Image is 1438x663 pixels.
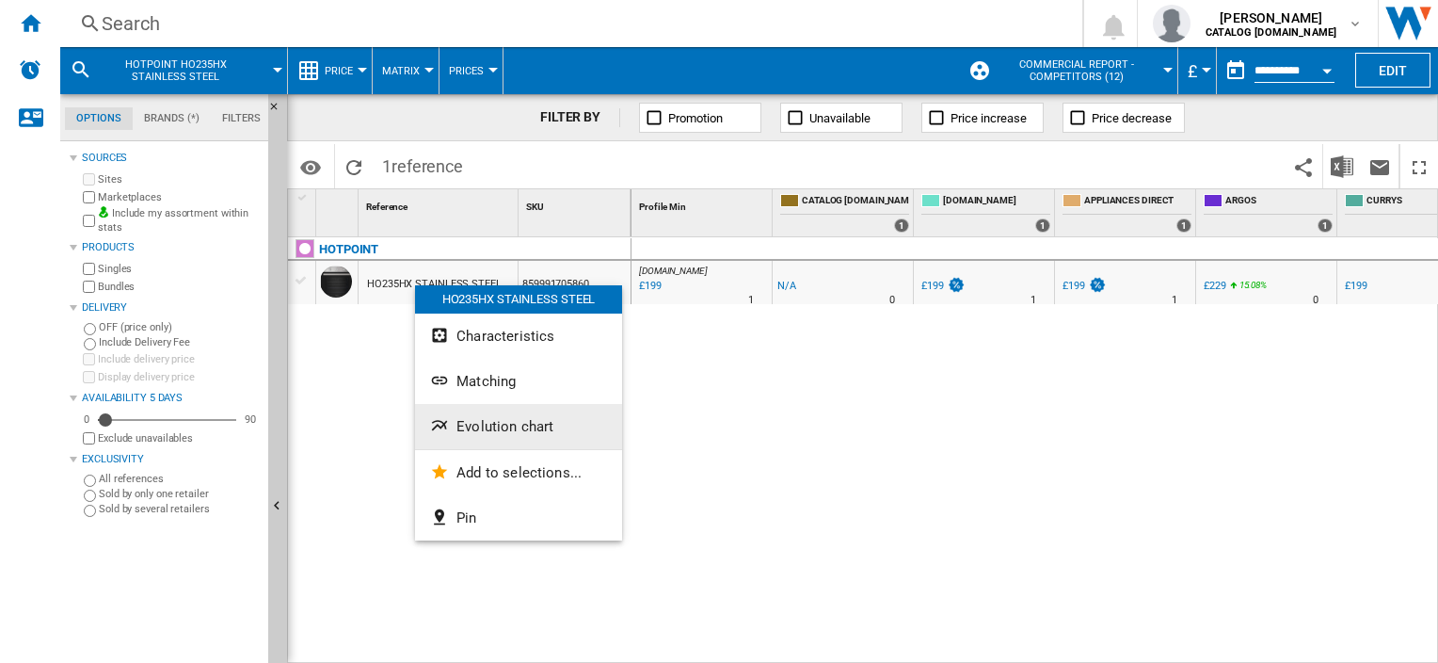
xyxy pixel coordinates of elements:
button: Characteristics [415,314,622,359]
button: Evolution chart [415,404,622,449]
div: HO235HX STAINLESS STEEL [415,285,622,314]
span: Add to selections... [456,464,582,481]
span: Evolution chart [456,418,553,435]
button: Pin... [415,495,622,541]
button: Add to selections... [415,450,622,495]
button: Matching [415,359,622,404]
span: Characteristics [456,328,554,345]
span: Pin [456,509,476,526]
span: Matching [456,373,516,390]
